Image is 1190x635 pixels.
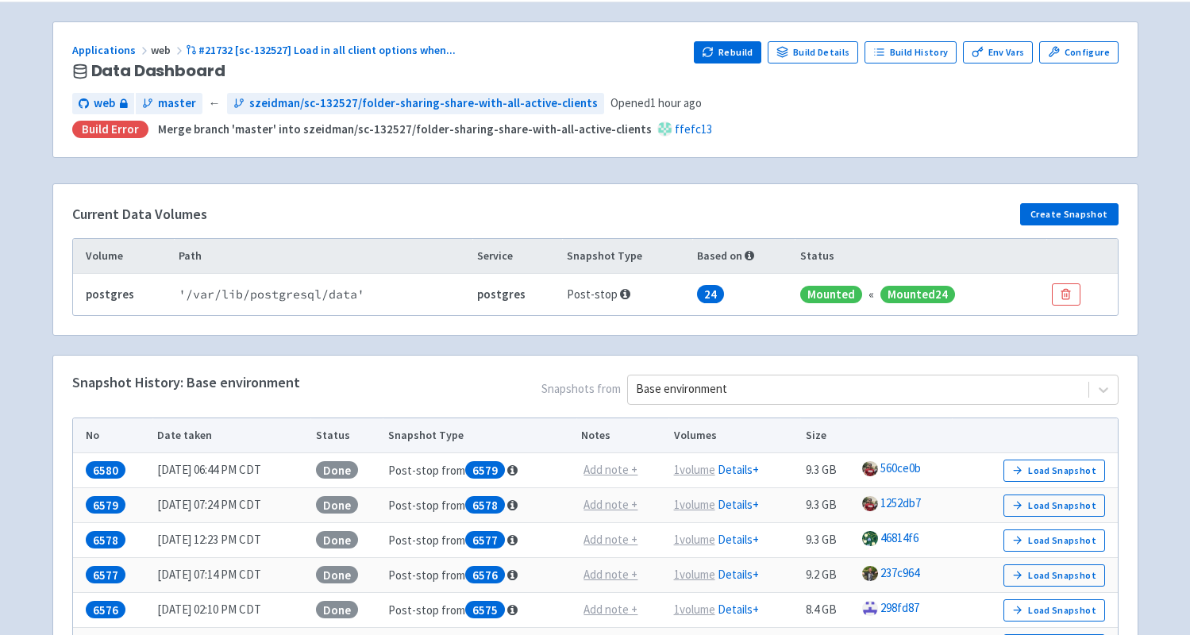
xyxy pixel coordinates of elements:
[94,94,115,113] span: web
[383,453,576,488] td: Post-stop from
[718,532,759,547] a: Details+
[465,496,505,514] span: 6578
[174,274,472,315] td: ' /var/lib/postgresql/data '
[583,462,637,477] u: Add note +
[472,239,562,274] th: Service
[880,565,919,580] a: 237c964
[72,43,151,57] a: Applications
[800,418,857,453] th: Size
[477,287,526,302] b: postgres
[583,532,637,547] u: Add note +
[86,601,125,619] span: 6576
[576,418,668,453] th: Notes
[1039,41,1118,63] a: Configure
[227,93,604,114] a: szeidman/sc-132527/folder-sharing-share-with-all-active-clients
[151,43,186,57] span: web
[800,558,857,593] td: 9.2 GB
[72,121,148,139] div: Build Error
[562,239,692,274] th: Snapshot Type
[316,461,358,479] span: Done
[718,497,759,512] a: Details+
[383,418,576,453] th: Snapshot Type
[880,286,955,304] span: Mounted 24
[675,121,712,137] a: ffefc13
[316,496,358,514] span: Done
[186,43,459,57] a: #21732 [sc-132527] Load in all client options when...
[674,567,715,582] u: 1 volume
[1003,460,1105,482] button: Load Snapshot
[300,375,1119,411] span: Snapshots from
[310,418,383,453] th: Status
[583,602,637,617] u: Add note +
[1003,529,1105,552] button: Load Snapshot
[383,558,576,593] td: Post-stop from
[650,95,702,110] time: 1 hour ago
[465,601,505,619] span: 6575
[800,593,857,628] td: 8.4 GB
[1003,495,1105,517] button: Load Snapshot
[91,62,225,80] span: Data Dashboard
[583,567,637,582] u: Add note +
[316,566,358,584] span: Done
[963,41,1033,63] a: Env Vars
[86,566,125,584] span: 6577
[316,531,358,549] span: Done
[880,600,919,615] a: 298fd87
[72,93,134,114] a: web
[583,497,637,512] u: Add note +
[72,206,207,222] h4: Current Data Volumes
[383,488,576,523] td: Post-stop from
[72,375,300,391] h4: Snapshot History: Base environment
[152,523,310,558] td: [DATE] 12:23 PM CDT
[692,239,795,274] th: Based on
[136,93,202,114] a: master
[800,453,857,488] td: 9.3 GB
[1020,203,1118,225] button: Create Snapshot
[868,286,874,304] div: «
[880,460,921,475] a: 560ce0b
[880,495,921,510] a: 1252db7
[209,94,221,113] span: ←
[674,532,715,547] u: 1 volume
[383,593,576,628] td: Post-stop from
[158,94,196,113] span: master
[800,523,857,558] td: 9.3 GB
[152,418,310,453] th: Date taken
[152,593,310,628] td: [DATE] 02:10 PM CDT
[718,567,759,582] a: Details+
[610,94,702,113] span: Opened
[694,41,762,63] button: Rebuild
[1003,564,1105,587] button: Load Snapshot
[865,41,957,63] a: Build History
[465,461,505,479] span: 6579
[718,462,759,477] a: Details+
[465,566,505,584] span: 6576
[697,285,724,303] span: 24
[1003,599,1105,622] button: Load Snapshot
[73,418,152,453] th: No
[174,239,472,274] th: Path
[249,94,598,113] span: szeidman/sc-132527/folder-sharing-share-with-all-active-clients
[152,453,310,488] td: [DATE] 06:44 PM CDT
[567,287,630,302] span: Post-stop
[718,602,759,617] a: Details+
[152,558,310,593] td: [DATE] 07:14 PM CDT
[86,496,125,514] span: 6579
[800,286,862,304] span: Mounted
[198,43,456,57] span: #21732 [sc-132527] Load in all client options when ...
[465,531,505,549] span: 6577
[73,239,174,274] th: Volume
[86,461,125,479] span: 6580
[800,488,857,523] td: 9.3 GB
[795,239,1046,274] th: Status
[674,602,715,617] u: 1 volume
[158,121,652,137] strong: Merge branch 'master' into szeidman/sc-132527/folder-sharing-share-with-all-active-clients
[152,488,310,523] td: [DATE] 07:24 PM CDT
[668,418,800,453] th: Volumes
[316,601,358,619] span: Done
[768,41,858,63] a: Build Details
[86,287,134,302] b: postgres
[880,530,918,545] a: 46814f6
[86,531,125,549] span: 6578
[383,523,576,558] td: Post-stop from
